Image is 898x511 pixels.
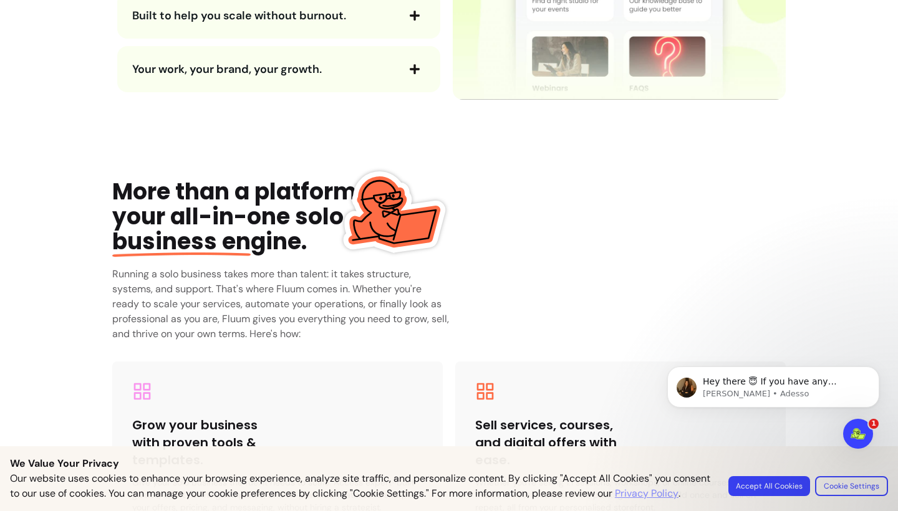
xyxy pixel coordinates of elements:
[10,471,713,501] p: Our website uses cookies to enhance your browsing experience, analyze site traffic, and personali...
[112,267,450,341] h3: Running a solo business takes more than talent: it takes structure, systems, and support. That's ...
[132,5,425,26] button: Built to help you scale without burnout.
[112,179,382,254] div: More than a platform, your all-in-one solo
[132,59,425,80] button: Your work, your brand, your growth.
[132,416,278,469] h3: Grow your business with proven tools & templates.
[475,416,620,469] h3: Sell services, courses, and digital offers with ease.
[615,486,678,501] a: Privacy Policy
[10,456,888,471] p: We Value Your Privacy
[340,158,446,264] img: Fluum Duck sticker
[112,226,251,257] span: business en
[869,419,879,429] span: 1
[728,476,810,496] button: Accept All Cookies
[112,226,307,257] span: gine.
[649,340,898,477] iframe: Intercom notifications messaggio
[815,476,888,496] button: Cookie Settings
[132,8,346,23] span: Built to help you scale without burnout.
[132,62,322,77] span: Your work, your brand, your growth.
[843,419,873,449] iframe: Intercom live chat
